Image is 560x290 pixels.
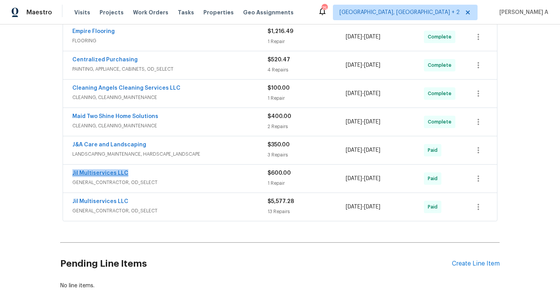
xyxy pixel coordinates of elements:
span: [DATE] [364,63,380,68]
div: Create Line Item [452,260,500,267]
span: GENERAL_CONTRACTOR, OD_SELECT [72,207,268,215]
span: - [346,33,380,41]
div: 4 Repairs [268,66,346,74]
span: - [346,61,380,69]
span: $350.00 [268,142,290,148]
span: CLEANING, CLEANING_MAINTENANCE [72,94,268,101]
div: 13 Repairs [268,208,346,215]
span: [DATE] [364,204,380,210]
span: [DATE] [346,148,362,153]
span: GENERAL_CONTRACTOR, OD_SELECT [72,179,268,186]
span: [DATE] [346,176,362,181]
span: [DATE] [346,91,362,96]
span: FLOORING [72,37,268,45]
span: Paid [428,146,441,154]
span: $100.00 [268,85,290,91]
span: Complete [428,118,455,126]
div: 1 Repair [268,179,346,187]
div: 1 Repair [268,38,346,45]
span: Complete [428,61,455,69]
div: 75 [322,5,327,12]
span: [DATE] [364,119,380,125]
span: [DATE] [346,119,362,125]
span: Projects [100,9,124,16]
span: $5,577.28 [268,199,294,204]
a: Maid Two Shine Home Solutions [72,114,158,119]
span: $1,216.49 [268,29,293,34]
a: Jil Multiservices LLC [72,170,128,176]
span: [DATE] [364,91,380,96]
span: $400.00 [268,114,291,119]
a: Empire Flooring [72,29,115,34]
span: - [346,175,380,182]
span: PAINTING, APPLIANCE, CABINETS, OD_SELECT [72,65,268,73]
span: Maestro [26,9,52,16]
span: Complete [428,33,455,41]
span: Geo Assignments [243,9,294,16]
a: J&A Care and Landscaping [72,142,146,148]
span: [PERSON_NAME] A [496,9,548,16]
span: Work Orders [133,9,168,16]
span: Paid [428,175,441,182]
div: 1 Repair [268,94,346,102]
span: - [346,146,380,154]
span: - [346,118,380,126]
a: Cleaning Angels Cleaning Services LLC [72,85,180,91]
div: 2 Repairs [268,123,346,130]
span: Paid [428,203,441,211]
span: $600.00 [268,170,291,176]
span: CLEANING, CLEANING_MAINTENANCE [72,122,268,130]
span: [DATE] [364,34,380,40]
span: Complete [428,90,455,97]
span: Visits [74,9,90,16]
span: [DATE] [346,63,362,68]
span: LANDSCAPING_MAINTENANCE, HARDSCAPE_LANDSCAPE [72,150,268,158]
a: Centralized Purchasing [72,57,138,63]
div: No line items. [60,282,500,290]
span: [GEOGRAPHIC_DATA], [GEOGRAPHIC_DATA] + 2 [339,9,460,16]
span: - [346,90,380,97]
a: Jil Multiservices LLC [72,199,128,204]
div: 3 Repairs [268,151,346,159]
h2: Pending Line Items [60,246,452,282]
span: [DATE] [346,34,362,40]
span: [DATE] [364,176,380,181]
span: - [346,203,380,211]
span: [DATE] [364,148,380,153]
span: Tasks [178,10,194,15]
span: Properties [203,9,234,16]
span: $520.47 [268,57,290,63]
span: [DATE] [346,204,362,210]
